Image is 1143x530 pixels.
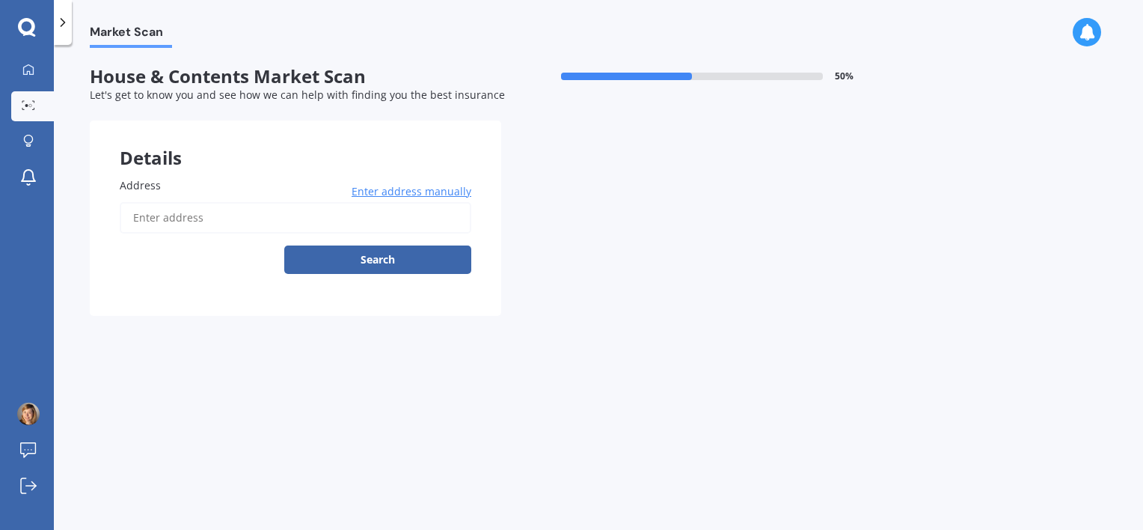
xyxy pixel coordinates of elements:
[90,88,505,102] span: Let's get to know you and see how we can help with finding you the best insurance
[284,246,471,274] button: Search
[17,403,40,425] img: ACg8ocJX6XnpjF0UtMHv9s3cxxnTs36nkKH6tIoU9Pi-60KE40hrzVUW=s96-c
[90,25,172,45] span: Market Scan
[835,71,854,82] span: 50 %
[120,202,471,234] input: Enter address
[120,178,161,192] span: Address
[90,121,501,165] div: Details
[90,66,501,88] span: House & Contents Market Scan
[352,184,471,199] span: Enter address manually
